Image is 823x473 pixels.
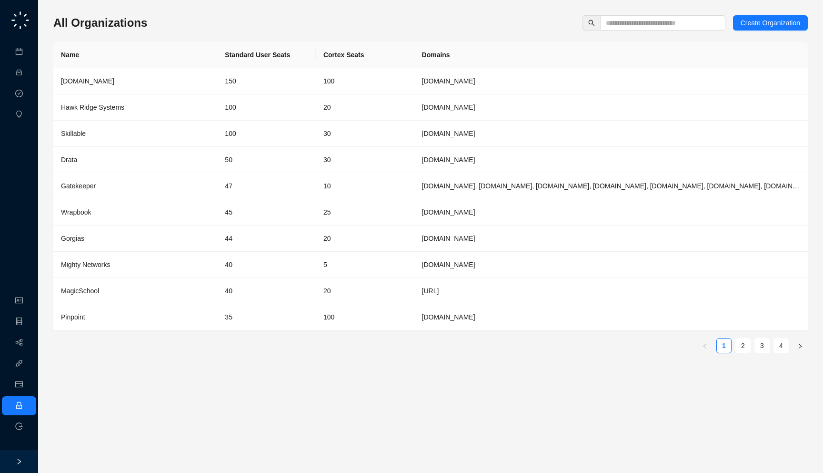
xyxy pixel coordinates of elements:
td: 50 [217,147,316,173]
td: 100 [217,121,316,147]
td: 47 [217,173,316,199]
h3: All Organizations [53,15,147,31]
td: magicschool.ai [414,278,808,304]
td: 30 [316,147,414,173]
span: Mighty Networks [61,261,110,268]
th: Domains [414,42,808,68]
td: 20 [316,226,414,252]
span: left [702,343,708,349]
span: Skillable [61,130,86,137]
td: 35 [217,304,316,330]
td: 100 [316,304,414,330]
li: 4 [773,338,789,353]
td: 25 [316,199,414,226]
span: Create Organization [741,18,800,28]
th: Name [53,42,217,68]
th: Standard User Seats [217,42,316,68]
button: Create Organization [733,15,808,31]
td: gorgias.com [414,226,808,252]
span: search [588,20,595,26]
a: 3 [755,339,769,353]
span: Pinpoint [61,313,85,321]
td: Drata.com [414,147,808,173]
td: mightynetworks.com [414,252,808,278]
span: [DOMAIN_NAME] [61,77,114,85]
td: 30 [316,121,414,147]
span: Gatekeeper [61,182,96,190]
td: 150 [217,68,316,94]
td: skillable.com [414,121,808,147]
td: wrapbook.com [414,199,808,226]
span: Drata [61,156,77,164]
th: Cortex Seats [316,42,414,68]
span: right [797,343,803,349]
a: 4 [774,339,788,353]
span: Wrapbook [61,208,91,216]
button: right [793,338,808,353]
td: 20 [316,94,414,121]
td: 100 [316,68,414,94]
span: Hawk Ridge Systems [61,103,124,111]
td: hawkridgesys.com [414,94,808,121]
td: synthesia.io [414,68,808,94]
a: 1 [717,339,731,353]
td: 5 [316,252,414,278]
li: 2 [735,338,751,353]
td: 45 [217,199,316,226]
li: 1 [716,338,732,353]
td: 40 [217,278,316,304]
td: pinpointhq.com [414,304,808,330]
td: 20 [316,278,414,304]
img: logo-small-C4UdH2pc.png [10,10,31,31]
span: Gorgias [61,235,84,242]
iframe: Open customer support [793,442,818,467]
li: Previous Page [697,338,713,353]
button: left [697,338,713,353]
a: 2 [736,339,750,353]
span: MagicSchool [61,287,99,295]
td: 100 [217,94,316,121]
td: 10 [316,173,414,199]
li: 3 [754,338,770,353]
td: gatekeeperhq.com, gatekeeperhq.io, gatekeeper.io, gatekeepervclm.com, gatekeeperhq.co, trygatekee... [414,173,808,199]
td: 44 [217,226,316,252]
span: logout [15,422,23,430]
li: Next Page [793,338,808,353]
td: 40 [217,252,316,278]
span: right [16,458,22,465]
